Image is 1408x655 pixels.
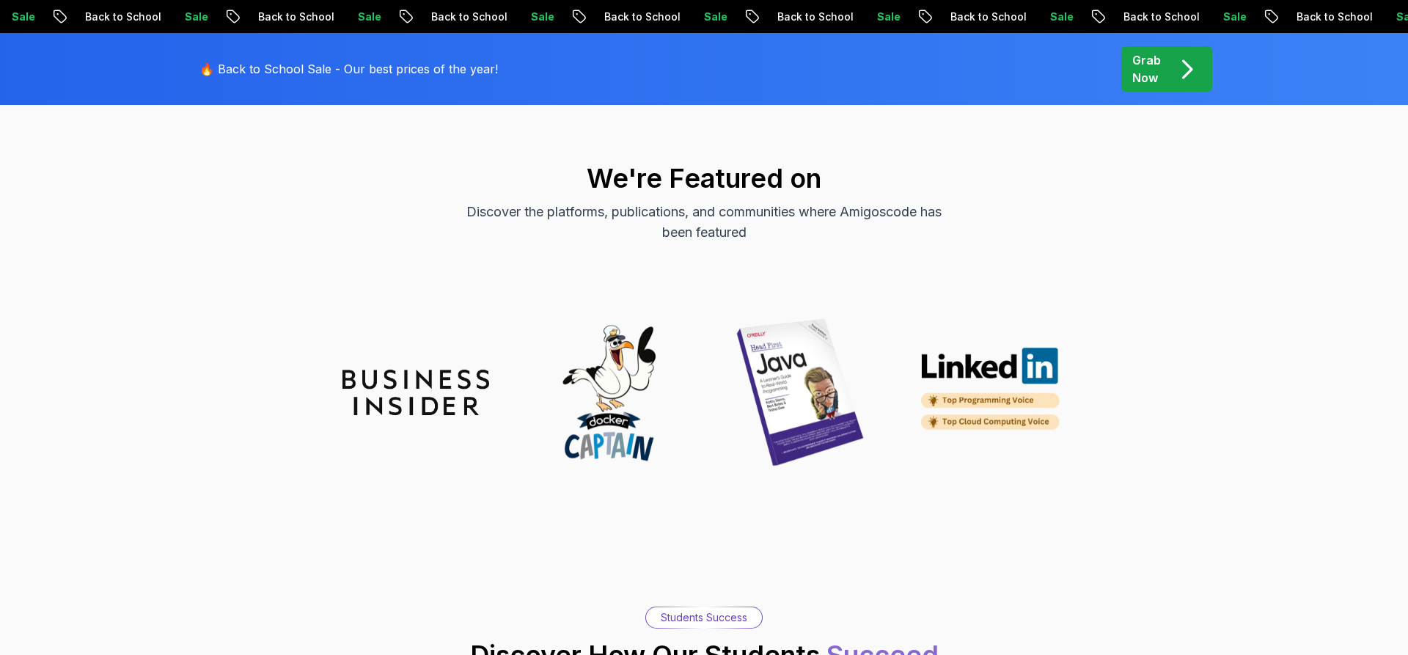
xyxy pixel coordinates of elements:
[1211,10,1258,24] p: Sale
[939,10,1038,24] p: Back to School
[191,164,1217,193] h2: We're Featured on
[519,10,566,24] p: Sale
[1132,51,1161,87] p: Grab Now
[173,10,220,24] p: Sale
[346,10,393,24] p: Sale
[727,319,873,466] img: partner_java
[919,347,1066,437] img: partner_linkedin
[593,10,692,24] p: Back to School
[1112,10,1211,24] p: Back to School
[535,319,681,466] img: partner_docker
[1285,10,1385,24] p: Back to School
[342,370,489,415] img: partner_insider
[458,202,950,243] p: Discover the platforms, publications, and communities where Amigoscode has been featured
[865,10,912,24] p: Sale
[692,10,739,24] p: Sale
[661,610,747,625] p: Students Success
[419,10,519,24] p: Back to School
[1038,10,1085,24] p: Sale
[246,10,346,24] p: Back to School
[199,60,498,78] p: 🔥 Back to School Sale - Our best prices of the year!
[73,10,173,24] p: Back to School
[766,10,865,24] p: Back to School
